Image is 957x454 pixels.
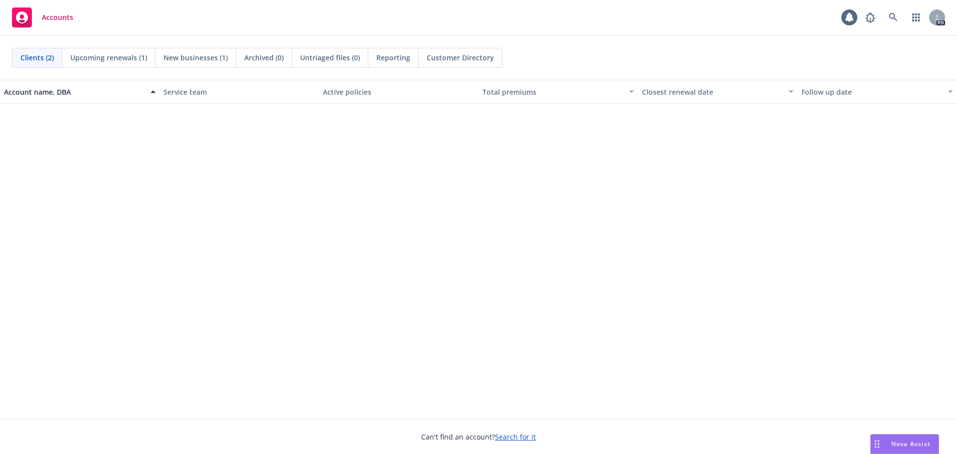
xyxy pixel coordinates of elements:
span: Nova Assist [891,440,931,448]
span: Customer Directory [427,52,494,63]
button: Closest renewal date [638,80,797,104]
button: Total premiums [478,80,638,104]
div: Drag to move [871,435,883,454]
a: Accounts [8,3,77,31]
div: Follow up date [801,87,942,97]
span: Untriaged files (0) [300,52,360,63]
a: Search [883,7,903,27]
button: Service team [159,80,319,104]
a: Report a Bug [860,7,880,27]
span: Accounts [42,13,73,21]
span: Clients (2) [20,52,54,63]
button: Active policies [319,80,478,104]
button: Nova Assist [870,434,939,454]
div: Closest renewal date [642,87,783,97]
div: Service team [163,87,315,97]
span: Reporting [376,52,410,63]
span: New businesses (1) [163,52,228,63]
span: Upcoming renewals (1) [70,52,147,63]
button: Follow up date [797,80,957,104]
div: Account name, DBA [4,87,145,97]
a: Switch app [906,7,926,27]
div: Total premiums [482,87,623,97]
a: Search for it [495,432,536,442]
div: Active policies [323,87,475,97]
span: Archived (0) [244,52,284,63]
span: Can't find an account? [421,432,536,442]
